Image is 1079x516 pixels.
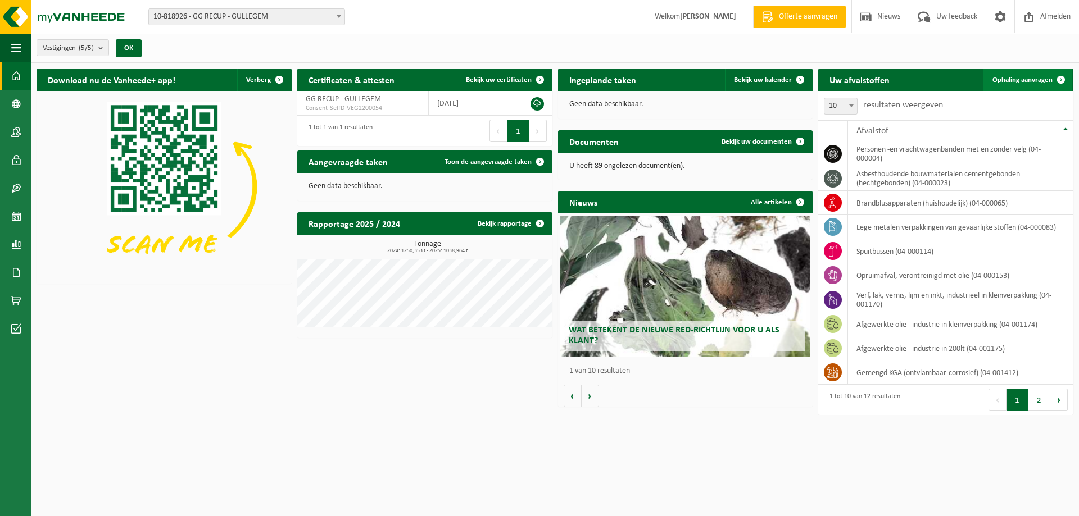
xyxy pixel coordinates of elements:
[529,120,547,142] button: Next
[309,182,541,190] p: Geen data beschikbaar.
[303,118,373,143] div: 1 tot 1 van 1 resultaten
[569,367,808,375] p: 1 van 10 resultaten
[680,12,736,21] strong: [PERSON_NAME]
[297,212,411,234] h2: Rapportage 2025 / 2024
[558,130,630,152] h2: Documenten
[1007,389,1028,411] button: 1
[848,166,1073,191] td: asbesthoudende bouwmaterialen cementgebonden (hechtgebonden) (04-000023)
[776,11,840,22] span: Offerte aanvragen
[848,141,1073,166] td: personen -en vrachtwagenbanden met en zonder velg (04-000004)
[466,76,532,84] span: Bekijk uw certificaten
[148,8,345,25] span: 10-818926 - GG RECUP - GULLEGEM
[848,336,1073,360] td: afgewerkte olie - industrie in 200lt (04-001175)
[848,191,1073,215] td: brandblusapparaten (huishoudelijk) (04-000065)
[306,95,381,103] span: GG RECUP - GULLEGEM
[1028,389,1050,411] button: 2
[149,9,344,25] span: 10-818926 - GG RECUP - GULLEGEM
[79,44,94,52] count: (5/5)
[558,191,609,213] h2: Nieuws
[1050,389,1068,411] button: Next
[237,69,291,91] button: Verberg
[37,91,292,282] img: Download de VHEPlus App
[560,216,810,357] a: Wat betekent de nieuwe RED-richtlijn voor u als klant?
[569,162,802,170] p: U heeft 89 ongelezen document(en).
[742,191,811,213] a: Alle artikelen
[848,312,1073,336] td: afgewerkte olie - industrie in kleinverpakking (04-001174)
[569,101,802,108] p: Geen data beschikbaar.
[429,91,505,116] td: [DATE]
[246,76,271,84] span: Verberg
[725,69,811,91] a: Bekijk uw kalender
[297,150,399,172] h2: Aangevraagde taken
[507,120,529,142] button: 1
[489,120,507,142] button: Previous
[818,69,901,90] h2: Uw afvalstoffen
[37,39,109,56] button: Vestigingen(5/5)
[713,130,811,153] a: Bekijk uw documenten
[116,39,142,57] button: OK
[297,69,406,90] h2: Certificaten & attesten
[734,76,792,84] span: Bekijk uw kalender
[753,6,846,28] a: Offerte aanvragen
[856,126,888,135] span: Afvalstof
[983,69,1072,91] a: Ophaling aanvragen
[558,69,647,90] h2: Ingeplande taken
[457,69,551,91] a: Bekijk uw certificaten
[848,287,1073,312] td: verf, lak, vernis, lijm en inkt, industrieel in kleinverpakking (04-001170)
[848,239,1073,263] td: spuitbussen (04-000114)
[989,389,1007,411] button: Previous
[37,69,187,90] h2: Download nu de Vanheede+ app!
[569,326,779,345] span: Wat betekent de nieuwe RED-richtlijn voor u als klant?
[824,98,857,114] span: 10
[43,40,94,57] span: Vestigingen
[303,248,552,254] span: 2024: 1250,353 t - 2025: 1038,964 t
[564,385,582,407] button: Vorige
[436,150,551,173] a: Toon de aangevraagde taken
[848,263,1073,287] td: opruimafval, verontreinigd met olie (04-000153)
[848,215,1073,239] td: lege metalen verpakkingen van gevaarlijke stoffen (04-000083)
[722,138,792,145] span: Bekijk uw documenten
[306,104,420,113] span: Consent-SelfD-VEG2200054
[469,212,551,235] a: Bekijk rapportage
[824,98,858,115] span: 10
[445,158,532,166] span: Toon de aangevraagde taken
[848,360,1073,385] td: gemengd KGA (ontvlambaar-corrosief) (04-001412)
[992,76,1053,84] span: Ophaling aanvragen
[582,385,599,407] button: Volgende
[303,240,552,254] h3: Tonnage
[824,387,900,412] div: 1 tot 10 van 12 resultaten
[863,101,943,109] label: resultaten weergeven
